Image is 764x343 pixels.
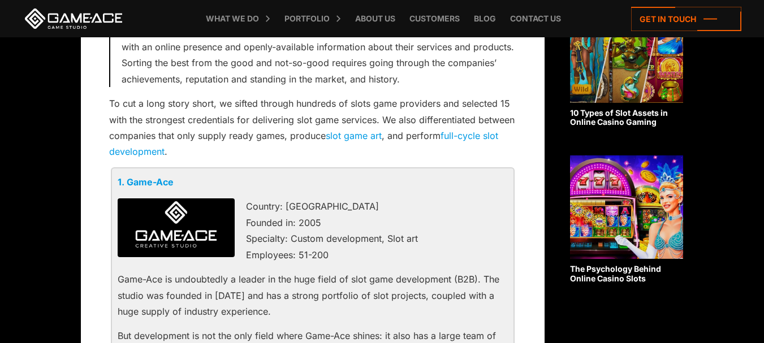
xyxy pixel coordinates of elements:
[118,198,508,263] p: Country: [GEOGRAPHIC_DATA] Founded in: 2005 Specialty: Custom development, Slot art Employees: 51...
[109,95,516,160] p: To cut a long story short, we sifted through hundreds of slots game providers and selected 15 wit...
[631,7,741,31] a: Get in touch
[122,23,516,87] p: The list below was compiled on the basis of thorough analysis. It only features companies with an...
[118,198,235,257] img: Game-Ace logo
[326,130,382,141] a: slot game art
[118,271,508,319] p: Game-Ace is undoubtedly a leader in the huge field of slot game development (B2B). The studio was...
[570,155,683,284] a: The Psychology Behind Online Casino Slots
[118,176,174,188] a: 1. Game-Ace
[570,155,683,259] img: Related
